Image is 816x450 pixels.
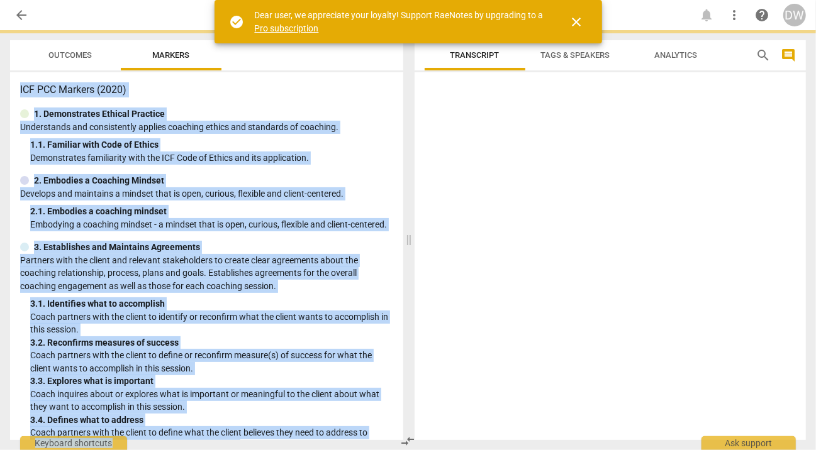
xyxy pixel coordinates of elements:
p: Understands and consistently applies coaching ethics and standards of coaching. [20,121,393,134]
button: Search [753,45,773,65]
span: check_circle [230,14,245,30]
span: arrow_back [14,8,29,23]
p: 3. Establishes and Maintains Agreements [34,241,200,254]
p: 1. Demonstrates Ethical Practice [34,107,165,121]
span: more_vert [727,8,742,23]
p: Coach partners with the client to identify or reconfirm what the client wants to accomplish in th... [30,310,393,336]
div: 3. 3. Explores what is important [30,375,393,388]
div: Keyboard shortcuts [20,436,127,450]
p: Demonstrates familiarity with the ICF Code of Ethics and its application. [30,151,393,165]
div: 3. 2. Reconfirms measures of success [30,336,393,349]
span: comment [781,48,796,63]
h3: ICF PCC Markers (2020) [20,82,393,97]
span: close [569,14,584,30]
p: 2. Embodies a Coaching Mindset [34,174,164,187]
div: 3. 1. Identifies what to accomplish [30,297,393,310]
span: Tags & Speakers [541,50,610,60]
span: help [754,8,769,23]
a: Help [751,4,773,26]
p: Develops and maintains a mindset that is open, curious, flexible and client-centered. [20,187,393,200]
p: Embodying a coaching mindset - a mindset that is open, curious, flexible and client-centered. [30,218,393,231]
button: DW [783,4,806,26]
div: 3. 4. Defines what to address [30,414,393,427]
button: Show/Hide comments [778,45,798,65]
span: Markers [153,50,190,60]
a: Pro subscription [255,23,319,33]
div: Dear user, we appreciate your loyalty! Support RaeNotes by upgrading to a [255,9,547,35]
p: Coach partners with the client to define or reconfirm measure(s) of success for what the client w... [30,349,393,375]
span: Transcript [450,50,500,60]
button: Close [562,7,592,37]
span: Outcomes [49,50,92,60]
p: Partners with the client and relevant stakeholders to create clear agreements about the coaching ... [20,254,393,293]
span: Analytics [655,50,698,60]
p: Coach inquires about or explores what is important or meaningful to the client about what they wa... [30,388,393,414]
div: Ask support [701,436,796,450]
span: search [756,48,771,63]
span: compare_arrows [400,434,415,449]
div: 1. 1. Familiar with Code of Ethics [30,138,393,151]
div: 2. 1. Embodies a coaching mindset [30,205,393,218]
